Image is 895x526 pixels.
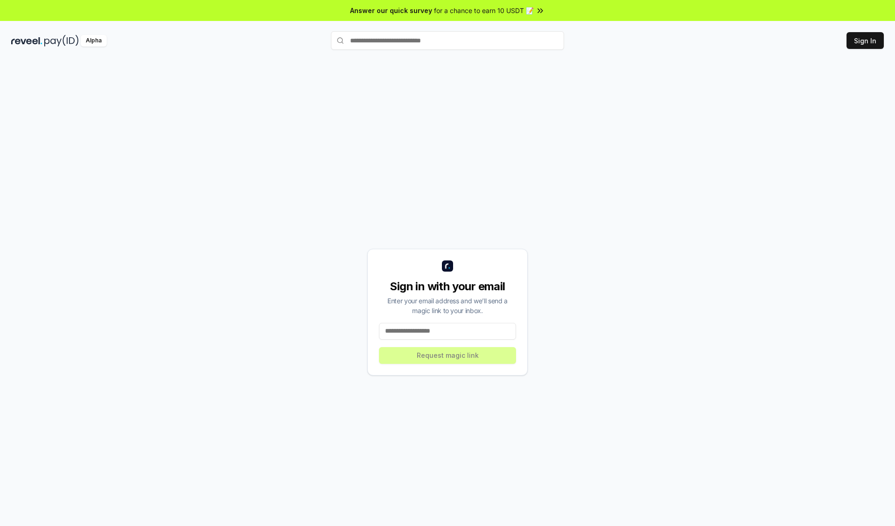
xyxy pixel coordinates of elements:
img: logo_small [442,260,453,272]
span: Answer our quick survey [350,6,432,15]
div: Enter your email address and we’ll send a magic link to your inbox. [379,296,516,315]
img: pay_id [44,35,79,47]
div: Sign in with your email [379,279,516,294]
div: Alpha [81,35,107,47]
button: Sign In [847,32,884,49]
span: for a chance to earn 10 USDT 📝 [434,6,534,15]
img: reveel_dark [11,35,42,47]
